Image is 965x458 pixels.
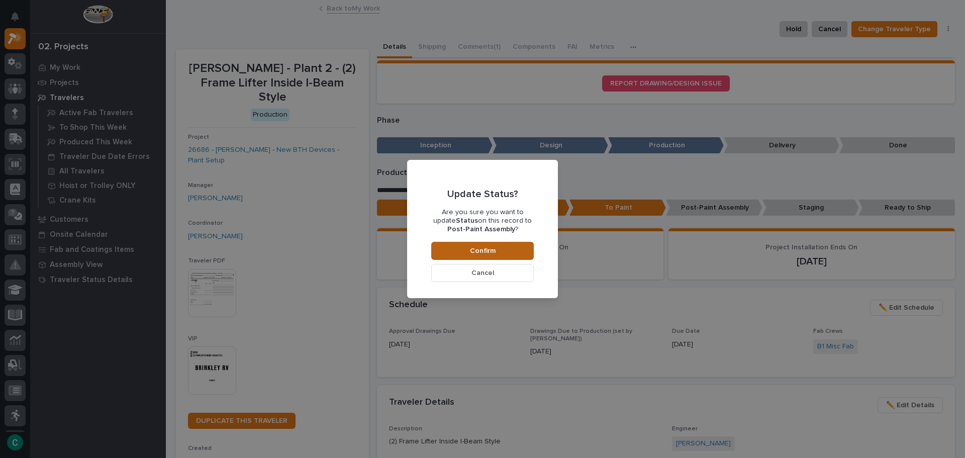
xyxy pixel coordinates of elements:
button: Confirm [431,242,534,260]
p: Are you sure you want to update on this record to ? [431,208,534,233]
span: Cancel [471,268,494,278]
b: Post-Paint Assembly [447,226,515,233]
button: Cancel [431,264,534,282]
span: Confirm [470,246,496,255]
b: Status [456,217,478,224]
p: Update Status? [447,188,518,200]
